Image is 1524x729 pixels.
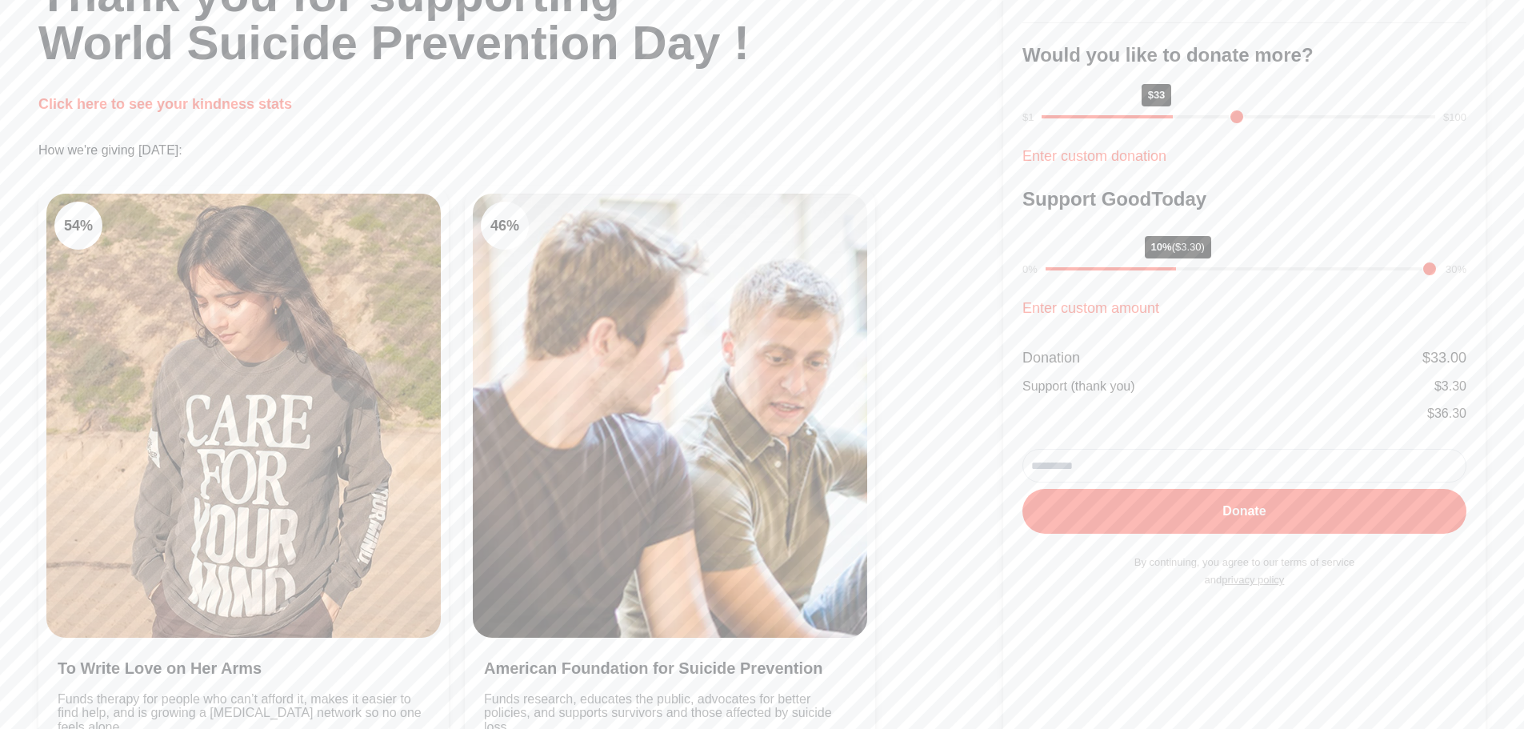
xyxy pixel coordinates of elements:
p: By continuing, you agree to our terms of service and [1022,554,1466,589]
div: 54 % [54,202,102,250]
div: Support (thank you) [1022,377,1135,396]
h3: To Write Love on Her Arms [58,657,430,679]
span: 3.30 [1442,379,1466,393]
div: Donation [1022,346,1080,369]
a: Enter custom amount [1022,300,1159,316]
h3: Would you like to donate more? [1022,42,1466,68]
div: $ [1427,404,1466,423]
div: $ [1422,346,1466,369]
p: How we're giving [DATE]: [38,141,1003,160]
h3: American Foundation for Suicide Prevention [484,657,856,679]
span: 36.30 [1434,407,1466,420]
span: ($3.30) [1172,241,1205,253]
img: Clean Cooking Alliance [473,194,867,638]
div: $100 [1443,110,1466,126]
a: privacy policy [1222,574,1284,586]
span: 33.00 [1430,350,1466,366]
h3: Support GoodToday [1022,186,1466,212]
img: Clean Air Task Force [46,194,441,638]
div: 30% [1446,262,1466,278]
a: Click here to see your kindness stats [38,96,292,112]
div: $33 [1142,84,1172,106]
div: 10% [1145,236,1211,258]
button: Donate [1022,489,1466,534]
a: Enter custom donation [1022,148,1166,164]
div: 46 % [481,202,529,250]
div: $ [1434,377,1466,396]
div: $1 [1022,110,1034,126]
div: 0% [1022,262,1038,278]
